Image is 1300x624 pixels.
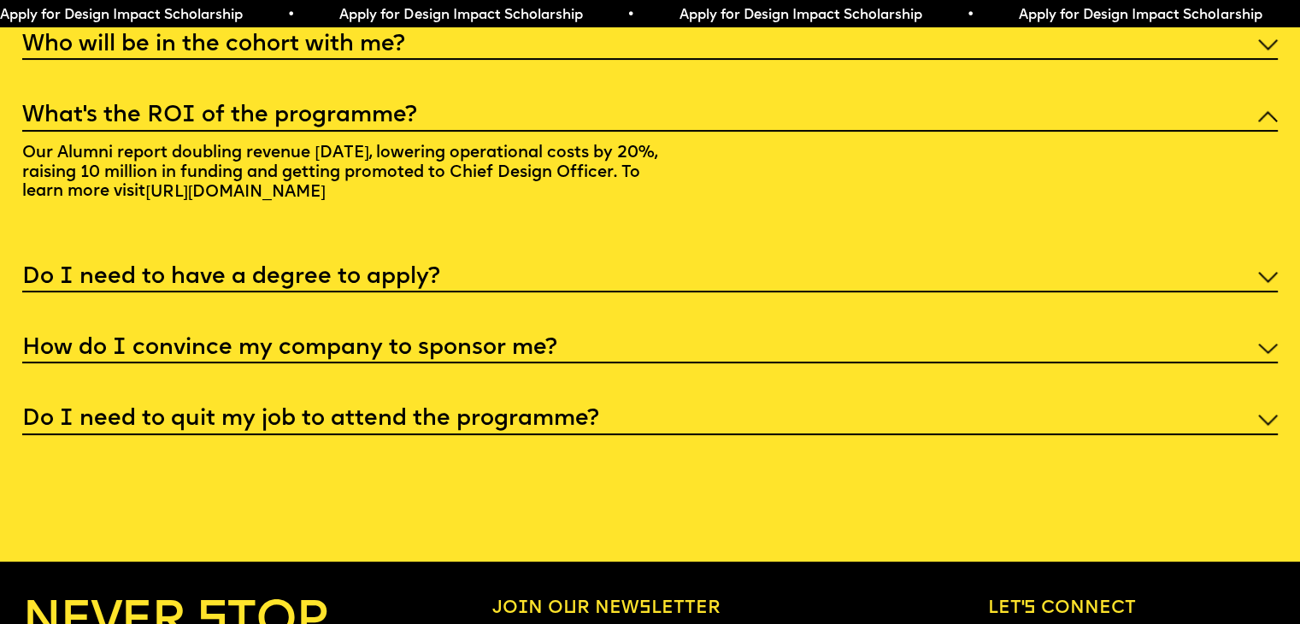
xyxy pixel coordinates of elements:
span: • [967,9,974,22]
h5: How do I convince my company to sponsor me? [22,340,557,357]
span: • [287,9,295,22]
p: Our Alumni report doubling revenue [DATE], lowering operational costs by 20%, raising 10 million ... [22,132,679,221]
h6: Let’s connect [988,598,1278,619]
h5: What’s the ROI of the programme? [22,108,417,125]
h5: Who will be in the cohort with me? [22,37,405,54]
h5: Do I need to have a degree to apply? [22,269,440,286]
h6: Join our newsletter [492,598,852,619]
span: • [626,9,634,22]
a: [URL][DOMAIN_NAME] [137,175,335,209]
h5: Do I need to quit my job to attend the programme? [22,411,599,428]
